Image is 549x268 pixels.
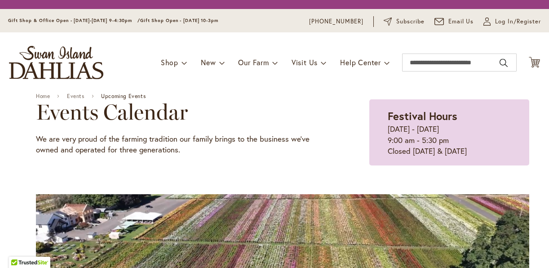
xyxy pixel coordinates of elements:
span: Help Center [340,58,381,67]
a: Email Us [434,17,474,26]
h2: Events Calendar [36,99,324,125]
span: New [201,58,216,67]
span: Subscribe [396,17,425,26]
span: Gift Shop Open - [DATE] 10-3pm [140,18,218,23]
a: Events [67,93,84,99]
span: Log In/Register [495,17,541,26]
strong: Festival Hours [388,109,457,123]
span: Upcoming Events [101,93,146,99]
span: Our Farm [238,58,269,67]
span: Shop [161,58,178,67]
a: [PHONE_NUMBER] [309,17,363,26]
a: store logo [9,46,103,79]
p: [DATE] - [DATE] 9:00 am - 5:30 pm Closed [DATE] & [DATE] [388,124,511,156]
button: Search [500,56,508,70]
a: Log In/Register [483,17,541,26]
a: Home [36,93,50,99]
span: Gift Shop & Office Open - [DATE]-[DATE] 9-4:30pm / [8,18,140,23]
p: We are very proud of the farming tradition our family brings to the business we've owned and oper... [36,134,324,156]
span: Visit Us [292,58,318,67]
span: Email Us [448,17,474,26]
a: Subscribe [384,17,425,26]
